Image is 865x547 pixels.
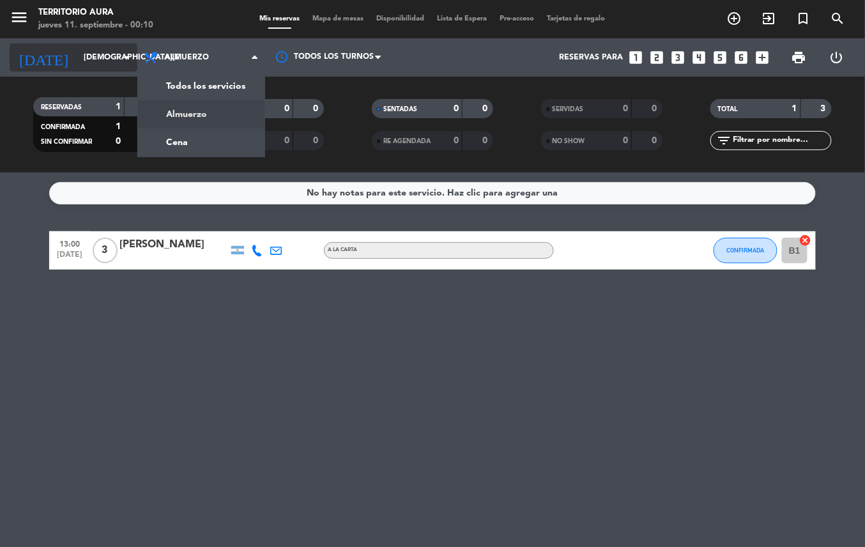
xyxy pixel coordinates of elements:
span: NO SHOW [553,138,585,144]
strong: 0 [482,104,490,113]
i: looks_6 [733,49,750,66]
span: Disponibilidad [371,15,431,22]
a: Todos los servicios [138,72,264,100]
i: looks_3 [670,49,687,66]
strong: 0 [482,136,490,145]
strong: 0 [314,104,321,113]
i: turned_in_not [796,11,811,26]
span: Pre-acceso [494,15,541,22]
span: SENTADAS [383,106,417,112]
strong: 0 [284,104,289,113]
span: A LA CARTA [328,247,357,252]
strong: 0 [652,136,659,145]
div: No hay notas para este servicio. Haz clic para agregar una [307,186,558,201]
a: Cena [138,128,264,157]
span: print [791,50,806,65]
i: filter_list [717,133,732,148]
strong: 0 [454,104,459,113]
i: looks_two [649,49,666,66]
i: add_box [754,49,771,66]
button: menu [10,8,29,31]
span: [DATE] [54,250,86,265]
span: TOTAL [718,106,738,112]
span: Tarjetas de regalo [541,15,612,22]
span: 3 [93,238,118,263]
i: arrow_drop_down [119,50,134,65]
span: Mis reservas [254,15,307,22]
span: RESERVADAS [41,104,82,111]
i: power_settings_new [829,50,844,65]
i: looks_4 [691,49,708,66]
strong: 0 [652,104,659,113]
strong: 0 [454,136,459,145]
div: jueves 11. septiembre - 00:10 [38,19,153,32]
span: CONFIRMADA [727,247,765,254]
span: SIN CONFIRMAR [41,139,92,145]
i: add_circle_outline [727,11,742,26]
span: Reservas para [560,53,624,62]
strong: 0 [623,104,628,113]
i: [DATE] [10,43,77,72]
i: exit_to_app [762,11,777,26]
span: Lista de Espera [431,15,494,22]
div: TERRITORIO AURA [38,6,153,19]
span: CONFIRMADA [41,124,85,130]
strong: 3 [821,104,829,113]
i: search [831,11,846,26]
strong: 1 [116,122,121,131]
span: Mapa de mesas [307,15,371,22]
button: CONFIRMADA [714,238,777,263]
strong: 1 [116,102,121,111]
div: [PERSON_NAME] [119,236,228,253]
i: looks_5 [712,49,729,66]
strong: 0 [623,136,628,145]
span: RE AGENDADA [383,138,431,144]
span: SERVIDAS [553,106,584,112]
strong: 0 [314,136,321,145]
i: menu [10,8,29,27]
a: Almuerzo [138,100,264,128]
strong: 0 [284,136,289,145]
strong: 1 [792,104,797,113]
span: 13:00 [54,236,86,250]
span: Almuerzo [165,53,209,62]
input: Filtrar por nombre... [732,134,831,148]
i: looks_one [628,49,645,66]
i: cancel [799,234,812,247]
div: LOG OUT [818,38,855,77]
strong: 0 [116,137,121,146]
